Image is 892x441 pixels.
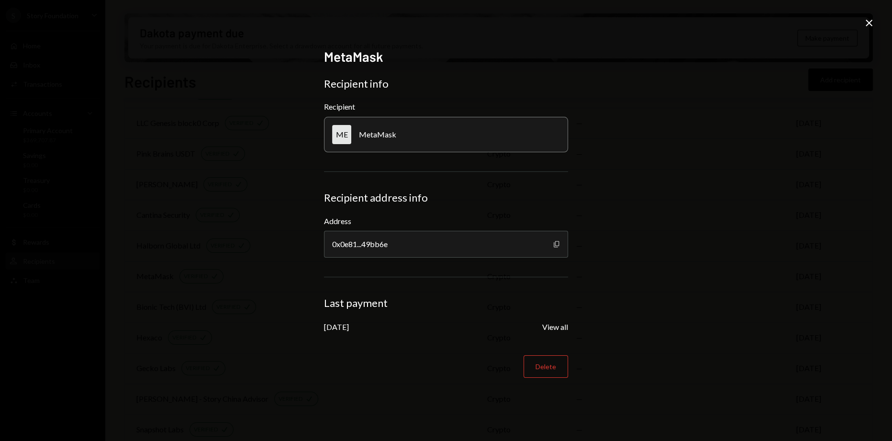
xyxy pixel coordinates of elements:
[324,77,568,90] div: Recipient info
[324,296,568,310] div: Last payment
[542,322,568,332] button: View all
[324,47,568,66] h2: MetaMask
[324,215,568,227] label: Address
[324,191,568,204] div: Recipient address info
[332,125,351,144] div: ME
[324,102,568,111] div: Recipient
[524,355,568,378] button: Delete
[359,130,396,139] div: MetaMask
[324,322,349,331] div: [DATE]
[324,231,568,258] div: 0x0e81...49bb6e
